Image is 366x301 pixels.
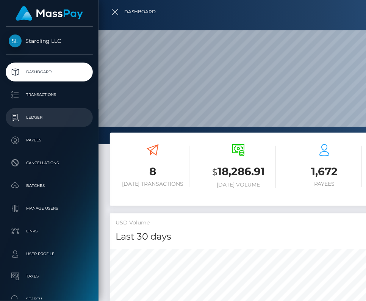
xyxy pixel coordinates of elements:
p: Manage Users [9,203,90,214]
a: Manage Users [6,199,93,218]
p: Ledger [9,112,90,123]
a: Taxes [6,267,93,286]
p: Payees [9,135,90,146]
img: MassPay Logo [16,6,83,21]
a: Transactions [6,85,93,104]
p: Taxes [9,271,90,282]
p: Dashboard [9,66,90,78]
p: Cancellations [9,157,90,169]
p: Transactions [9,89,90,100]
p: Batches [9,180,90,191]
span: Starcling LLC [6,38,93,44]
a: Payees [6,131,93,150]
a: Batches [6,176,93,195]
a: Cancellations [6,154,93,172]
p: User Profile [9,248,90,260]
p: Links [9,226,90,237]
a: Ledger [6,108,93,127]
a: Links [6,222,93,241]
img: Starcling LLC [9,34,22,47]
a: Dashboard [6,63,93,82]
a: User Profile [6,245,93,263]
